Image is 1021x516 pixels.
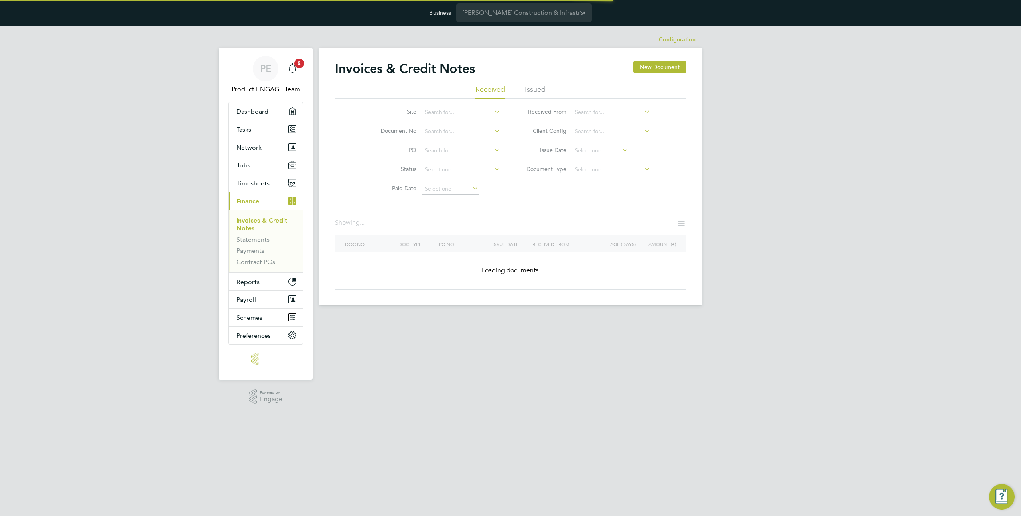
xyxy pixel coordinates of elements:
[633,61,686,73] button: New Document
[371,127,416,134] label: Document No
[237,126,251,133] span: Tasks
[260,389,282,396] span: Powered by
[422,164,501,175] input: Select one
[371,146,416,154] label: PO
[371,108,416,115] label: Site
[229,138,303,156] button: Network
[429,9,451,16] label: Business
[260,396,282,403] span: Engage
[229,291,303,308] button: Payroll
[237,179,270,187] span: Timesheets
[237,161,250,169] span: Jobs
[229,102,303,120] a: Dashboard
[260,63,272,74] span: PE
[249,389,283,404] a: Powered byEngage
[219,48,313,380] nav: Main navigation
[659,32,696,48] li: Configuration
[422,107,501,118] input: Search for...
[422,126,501,137] input: Search for...
[229,192,303,210] button: Finance
[229,174,303,192] button: Timesheets
[229,156,303,174] button: Jobs
[228,85,303,94] span: Product ENGAGE Team
[237,144,262,151] span: Network
[237,108,268,115] span: Dashboard
[520,108,566,115] label: Received From
[229,273,303,290] button: Reports
[520,165,566,173] label: Document Type
[229,327,303,344] button: Preferences
[572,107,650,118] input: Search for...
[520,127,566,134] label: Client Config
[572,126,650,137] input: Search for...
[335,61,475,77] h2: Invoices & Credit Notes
[572,145,629,156] input: Select one
[294,59,304,68] span: 2
[229,120,303,138] a: Tasks
[237,247,264,254] a: Payments
[237,296,256,303] span: Payroll
[237,236,270,243] a: Statements
[422,183,479,195] input: Select one
[371,185,416,192] label: Paid Date
[525,85,546,99] li: Issued
[229,210,303,272] div: Finance
[371,165,416,173] label: Status
[228,353,303,365] a: Go to home page
[989,484,1015,510] button: Engage Resource Center
[237,258,275,266] a: Contract POs
[237,332,271,339] span: Preferences
[520,146,566,154] label: Issue Date
[237,217,287,232] a: Invoices & Credit Notes
[360,219,365,226] span: ...
[572,164,650,175] input: Select one
[251,353,280,365] img: engage-logo-retina.png
[422,145,501,156] input: Search for...
[229,309,303,326] button: Schemes
[237,314,262,321] span: Schemes
[284,56,300,81] a: 2
[228,56,303,94] a: PEProduct ENGAGE Team
[335,219,366,227] div: Showing
[475,85,505,99] li: Received
[237,278,260,286] span: Reports
[237,197,259,205] span: Finance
